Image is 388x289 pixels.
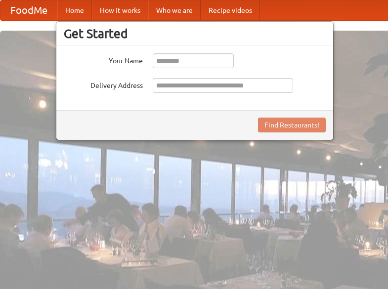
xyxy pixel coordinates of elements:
[64,78,143,90] label: Delivery Address
[258,118,326,132] button: Find Restaurants!
[64,53,143,66] label: Your Name
[201,0,260,20] a: Recipe videos
[64,26,326,41] h3: Get Started
[57,0,92,20] a: Home
[0,0,57,20] a: FoodMe
[148,0,201,20] a: Who we are
[92,0,148,20] a: How it works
